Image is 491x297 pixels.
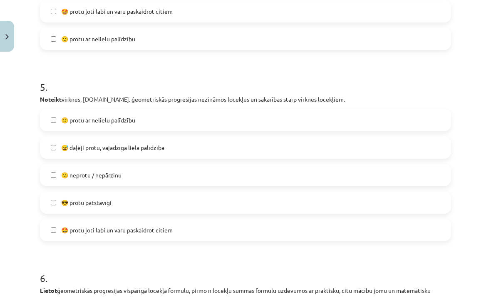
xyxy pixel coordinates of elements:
[40,95,62,103] b: Noteikt
[51,172,56,178] input: 😕 neprotu / nepārzinu
[40,258,451,284] h1: 6 .
[51,117,56,123] input: 🙂 protu ar nelielu palīdzību
[61,171,122,180] span: 😕 neprotu / nepārzinu
[51,145,56,150] input: 😅 daļēji protu, vajadzīga liela palīdzība
[51,227,56,233] input: 🤩 protu ļoti labi un varu paskaidrot citiem
[51,200,56,205] input: 😎 protu patstāvīgi
[40,287,57,294] b: Lietot
[61,116,135,125] span: 🙂 protu ar nelielu palīdzību
[40,67,451,92] h1: 5 .
[61,143,164,152] span: 😅 daļēji protu, vajadzīga liela palīdzība
[5,34,9,40] img: icon-close-lesson-0947bae3869378f0d4975bcd49f059093ad1ed9edebbc8119c70593378902aed.svg
[61,35,135,43] span: 🙂 protu ar nelielu palīdzību
[61,198,112,207] span: 😎 protu patstāvīgi
[51,36,56,42] input: 🙂 protu ar nelielu palīdzību
[61,226,173,235] span: 🤩 protu ļoti labi un varu paskaidrot citiem
[40,95,451,104] p: virknes, [DOMAIN_NAME]. ģeometriskās progresijas nezināmos locekļus un sakarības starp virknes lo...
[51,9,56,14] input: 🤩 protu ļoti labi un varu paskaidrot citiem
[61,7,173,16] span: 🤩 protu ļoti labi un varu paskaidrot citiem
